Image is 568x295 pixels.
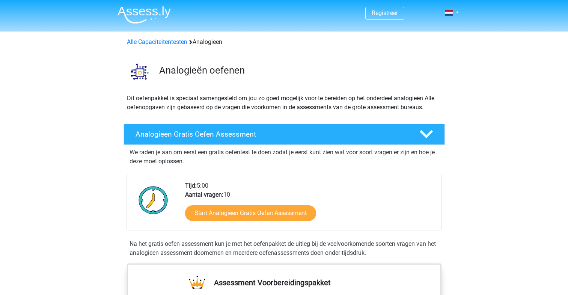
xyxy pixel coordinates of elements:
a: Alle Capaciteitentesten [127,38,187,45]
a: Start Analogieen Gratis Oefen Assessment [185,205,316,221]
div: Na het gratis oefen assessment kun je met het oefenpakket de uitleg bij de veelvoorkomende soorte... [127,239,442,257]
b: Aantal vragen: [185,191,223,198]
img: analogieen [124,56,156,87]
h3: Analogieën oefenen [159,65,439,76]
a: Registreer [372,9,398,17]
img: Assessly [118,6,171,24]
div: Analogieen [124,38,444,47]
img: Klok [134,181,172,219]
div: 5:00 10 [179,181,441,230]
b: Tijd: [185,182,197,189]
h4: Analogieen Gratis Oefen Assessment [136,130,407,138]
a: Analogieen Gratis Oefen Assessment [121,124,448,145]
p: We raden je aan om eerst een gratis oefentest te doen zodat je eerst kunt zien wat voor soort vra... [130,148,439,166]
p: Dit oefenpakket is speciaal samengesteld om jou zo goed mogelijk voor te bereiden op het onderdee... [127,94,441,112]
